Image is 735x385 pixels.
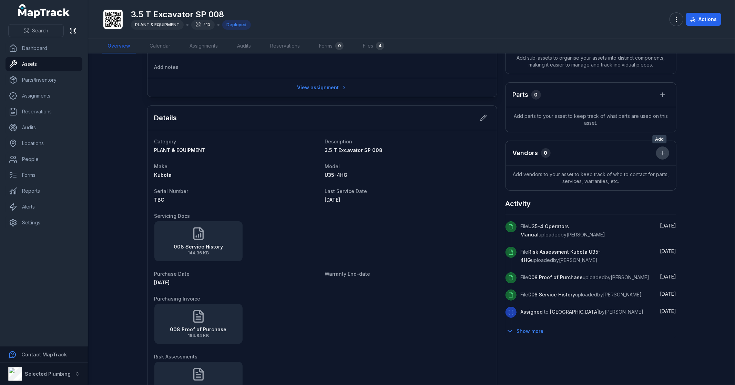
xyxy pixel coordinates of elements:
strong: Contact MapTrack [21,352,67,357]
div: 4 [376,42,384,50]
time: 1/26/2025, 12:00:00 AM [325,197,340,203]
h3: Parts [513,90,529,100]
span: [DATE] [325,197,340,203]
a: Audits [232,39,256,53]
button: Show more [506,324,548,338]
span: Serial Number [154,188,188,194]
a: Forms0 [314,39,349,53]
span: Add notes [154,64,179,70]
a: Forms [6,168,82,182]
span: Category [154,139,176,144]
span: to by [PERSON_NAME] [521,309,644,315]
span: 164.84 KB [170,333,227,338]
a: MapTrack [18,4,70,18]
button: Search [8,24,64,37]
span: Kubota [154,172,172,178]
a: Files4 [357,39,390,53]
a: Parts/Inventory [6,73,82,87]
span: Add [653,135,667,143]
span: U35-4HG [325,172,348,178]
strong: Selected Plumbing [25,371,71,377]
span: Servicing Docs [154,213,190,219]
div: 0 [541,148,551,158]
span: Description [325,139,353,144]
a: Assets [6,57,82,71]
time: 9/18/2025, 8:29:47 AM [660,274,676,280]
span: U35-4 Operators Manual [521,223,569,237]
span: 008 Proof of Purchase [529,274,583,280]
h3: Vendors [513,148,538,158]
a: Assigned [521,308,543,315]
span: Last Service Date [325,188,367,194]
span: Search [32,27,48,34]
a: People [6,152,82,166]
div: Deployed [222,20,251,30]
a: Assignments [184,39,223,53]
span: [DATE] [660,248,676,254]
time: 9/18/2025, 8:29:47 AM [660,291,676,297]
a: Overview [102,39,136,53]
span: Purchasing Invoice [154,296,201,302]
h1: 3.5 T Excavator SP 008 [131,9,251,20]
time: 9/18/2025, 8:29:48 AM [660,223,676,229]
span: Warranty End-date [325,271,370,277]
div: 0 [531,90,541,100]
a: Assignments [6,89,82,103]
span: Make [154,163,168,169]
a: Alerts [6,200,82,214]
span: File uploaded by [PERSON_NAME] [521,274,650,280]
span: [DATE] [154,280,170,285]
span: Add vendors to your asset to keep track of who to contact for parts, services, warranties, etc. [506,165,676,190]
a: Dashboard [6,41,82,55]
a: View assignment [293,81,351,94]
span: Risk Assessment Kubota U35-4HG [521,249,601,263]
div: 741 [191,20,215,30]
button: Actions [686,13,721,26]
a: [GEOGRAPHIC_DATA] [550,308,599,315]
h2: Details [154,113,177,123]
span: File uploaded by [PERSON_NAME] [521,223,605,237]
span: [DATE] [660,274,676,280]
a: Settings [6,216,82,230]
span: File uploaded by [PERSON_NAME] [521,249,601,263]
time: 8/28/2025, 10:47:35 AM [660,308,676,314]
span: Purchase Date [154,271,190,277]
span: 3.5 T Excavator SP 008 [325,147,383,153]
span: PLANT & EQUIPMENT [154,147,206,153]
span: [DATE] [660,223,676,229]
span: Add sub-assets to organise your assets into distinct components, making it easier to manage and t... [506,49,676,74]
span: File uploaded by [PERSON_NAME] [521,292,642,297]
a: Calendar [144,39,176,53]
span: 008 Service History [529,292,575,297]
span: Model [325,163,340,169]
a: Locations [6,136,82,150]
div: 0 [335,42,344,50]
time: 9/18/2025, 8:29:47 AM [660,248,676,254]
a: Reports [6,184,82,198]
strong: 008 Proof of Purchase [170,326,227,333]
a: Reservations [6,105,82,119]
span: [DATE] [660,291,676,297]
a: Audits [6,121,82,134]
a: Reservations [265,39,305,53]
span: Risk Assessments [154,354,198,359]
strong: 008 Service History [174,243,223,250]
span: [DATE] [660,308,676,314]
span: Add parts to your asset to keep track of what parts are used on this asset. [506,107,676,132]
time: 11/19/2018, 12:00:00 AM [154,280,170,285]
span: TBC [154,197,165,203]
span: 144.36 KB [174,250,223,256]
span: PLANT & EQUIPMENT [135,22,180,27]
h2: Activity [506,199,531,209]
